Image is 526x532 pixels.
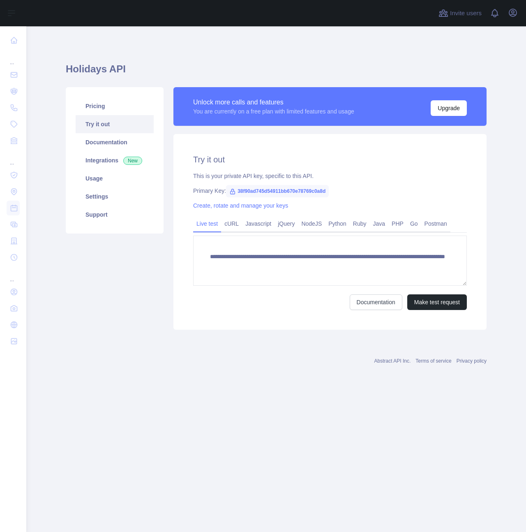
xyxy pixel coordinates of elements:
a: Usage [76,169,154,187]
a: Go [407,217,421,230]
span: Invite users [450,9,482,18]
a: Pricing [76,97,154,115]
a: Python [325,217,350,230]
div: This is your private API key, specific to this API. [193,172,467,180]
button: Upgrade [431,100,467,116]
button: Invite users [437,7,483,20]
a: Create, rotate and manage your keys [193,202,288,209]
a: NodeJS [298,217,325,230]
button: Make test request [407,294,467,310]
span: New [123,157,142,165]
a: Settings [76,187,154,206]
h2: Try it out [193,154,467,165]
a: Postman [421,217,450,230]
a: Try it out [76,115,154,133]
div: ... [7,150,20,166]
a: Documentation [350,294,402,310]
div: Primary Key: [193,187,467,195]
a: Java [370,217,389,230]
a: Javascript [242,217,275,230]
a: cURL [221,217,242,230]
a: Ruby [350,217,370,230]
a: jQuery [275,217,298,230]
a: Abstract API Inc. [374,358,411,364]
a: Integrations New [76,151,154,169]
a: Privacy policy [457,358,487,364]
div: ... [7,49,20,66]
div: Unlock more calls and features [193,97,354,107]
a: Terms of service [415,358,451,364]
a: Support [76,206,154,224]
span: 38f90ad745d54911bb670e78769c0a8d [226,185,329,197]
h1: Holidays API [66,62,487,82]
a: PHP [388,217,407,230]
div: You are currently on a free plan with limited features and usage [193,107,354,116]
div: ... [7,266,20,283]
a: Documentation [76,133,154,151]
a: Live test [193,217,221,230]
